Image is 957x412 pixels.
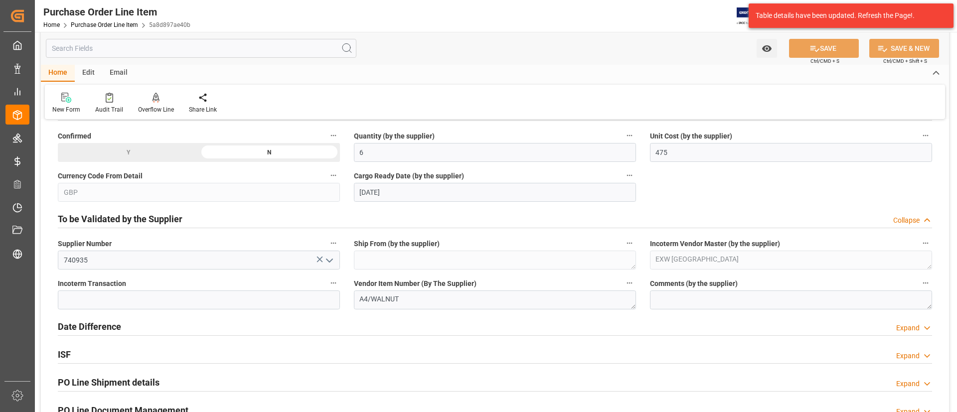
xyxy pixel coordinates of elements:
h2: Date Difference [58,320,121,333]
button: Comments (by the supplier) [919,276,932,289]
button: Cargo Ready Date (by the supplier) [623,169,636,182]
input: MM-DD-YYYY [354,183,636,202]
textarea: A4/WALNUT [354,290,636,309]
img: Exertis%20JAM%20-%20Email%20Logo.jpg_1722504956.jpg [737,7,771,25]
span: Cargo Ready Date (by the supplier) [354,171,464,181]
div: Email [102,65,135,82]
div: New Form [52,105,80,114]
div: Edit [75,65,102,82]
button: SAVE [789,39,859,58]
h2: PO Line Shipment details [58,376,159,389]
span: Vendor Item Number (By The Supplier) [354,278,477,289]
span: Incoterm Vendor Master (by the supplier) [650,239,780,249]
div: Expand [896,323,920,333]
span: Confirmed [58,131,91,141]
div: Share Link [189,105,217,114]
input: Search Fields [46,39,356,58]
a: Home [43,21,60,28]
button: Vendor Item Number (By The Supplier) [623,276,636,289]
button: Supplier Number [327,237,340,250]
span: Currency Code From Detail [58,171,143,181]
div: Audit Trail [95,105,123,114]
h2: To be Validated by the Supplier [58,212,182,226]
div: Y [58,143,199,162]
button: open menu [321,253,336,268]
div: Table details have been updated. Refresh the Page!. [756,10,939,21]
span: Unit Cost (by the supplier) [650,131,732,141]
span: Quantity (by the supplier) [354,131,435,141]
button: Confirmed [327,129,340,142]
a: Purchase Order Line Item [71,21,138,28]
button: Incoterm Vendor Master (by the supplier) [919,237,932,250]
textarea: EXW [GEOGRAPHIC_DATA] [650,251,932,270]
span: Ship From (by the supplier) [354,239,440,249]
button: Incoterm Transaction [327,276,340,289]
h2: ISF [58,348,71,361]
div: Expand [896,351,920,361]
span: Comments (by the supplier) [650,278,738,289]
button: open menu [757,39,777,58]
div: Purchase Order Line Item [43,4,190,19]
button: Currency Code From Detail [327,169,340,182]
span: Ctrl/CMD + Shift + S [883,57,927,65]
div: Collapse [893,215,920,226]
span: Ctrl/CMD + S [810,57,839,65]
button: Unit Cost (by the supplier) [919,129,932,142]
button: Ship From (by the supplier) [623,237,636,250]
button: Quantity (by the supplier) [623,129,636,142]
div: N [199,143,340,162]
span: Incoterm Transaction [58,278,126,289]
div: Expand [896,379,920,389]
div: Overflow Line [138,105,174,114]
button: SAVE & NEW [869,39,939,58]
div: Home [41,65,75,82]
span: Supplier Number [58,239,112,249]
